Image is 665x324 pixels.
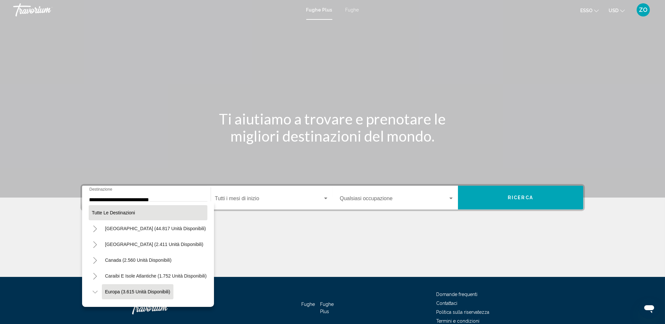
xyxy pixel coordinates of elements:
div: Widget di ricerca [82,186,583,209]
button: Toggle Stati Uniti (44.817 unità disponibili) [89,222,102,235]
a: Contattaci [437,301,458,306]
button: Andorra (7 unità disponibili) [95,300,160,315]
span: Europa (3.615 unità disponibili) [105,289,170,294]
a: Fughe Plus [320,302,334,314]
button: Toggle Caraibi e Isole Atlantiche (1.752 unità disponibili) [89,269,102,283]
span: [GEOGRAPHIC_DATA] (44.817 unità disponibili) [105,226,206,231]
button: Toggle Europa (3.615 unità disponibili) [89,285,102,298]
button: Caraibi e Isole Atlantiche (1.752 unità disponibili) [102,268,210,283]
button: Toggle Messico (2.411 unità disponibili) [89,238,102,251]
button: Cambia valuta [609,6,625,15]
span: USD [609,8,619,13]
button: Europa (3.615 unità disponibili) [102,284,174,299]
a: Travorium [13,3,300,16]
button: Canada (2.560 unità disponibili) [102,253,175,268]
button: Ricerca [458,186,583,209]
a: Travorium [130,298,196,318]
span: [GEOGRAPHIC_DATA] (2.411 unità disponibili) [105,242,203,247]
span: Canada (2.560 unità disponibili) [105,257,172,263]
button: [GEOGRAPHIC_DATA] (44.817 unità disponibili) [102,221,209,236]
span: esso [580,8,592,13]
button: Menu utente [635,3,652,17]
a: Termini e condizioni [437,318,480,324]
iframe: Pulsante per aprire la finestra di messaggistica [639,298,660,319]
button: [GEOGRAPHIC_DATA] (2.411 unità disponibili) [102,237,207,252]
button: Toggle Canada (2.560 unità disponibili) [89,254,102,267]
a: Fughe [302,302,315,307]
a: Politica sulla riservatezza [437,310,490,315]
a: Domande frequenti [437,292,478,297]
button: Tutte le destinazioni [89,205,207,220]
span: Ricerca [508,195,533,201]
span: ZO [639,7,648,13]
span: Tutte le destinazioni [92,210,135,215]
a: Fughe [346,7,359,13]
span: Caraibi e Isole Atlantiche (1.752 unità disponibili) [105,273,207,279]
a: Fughe Plus [306,7,332,13]
h1: Ti aiutiamo a trovare e prenotare le migliori destinazioni del mondo. [209,110,456,145]
button: Cambia lingua [580,6,599,15]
